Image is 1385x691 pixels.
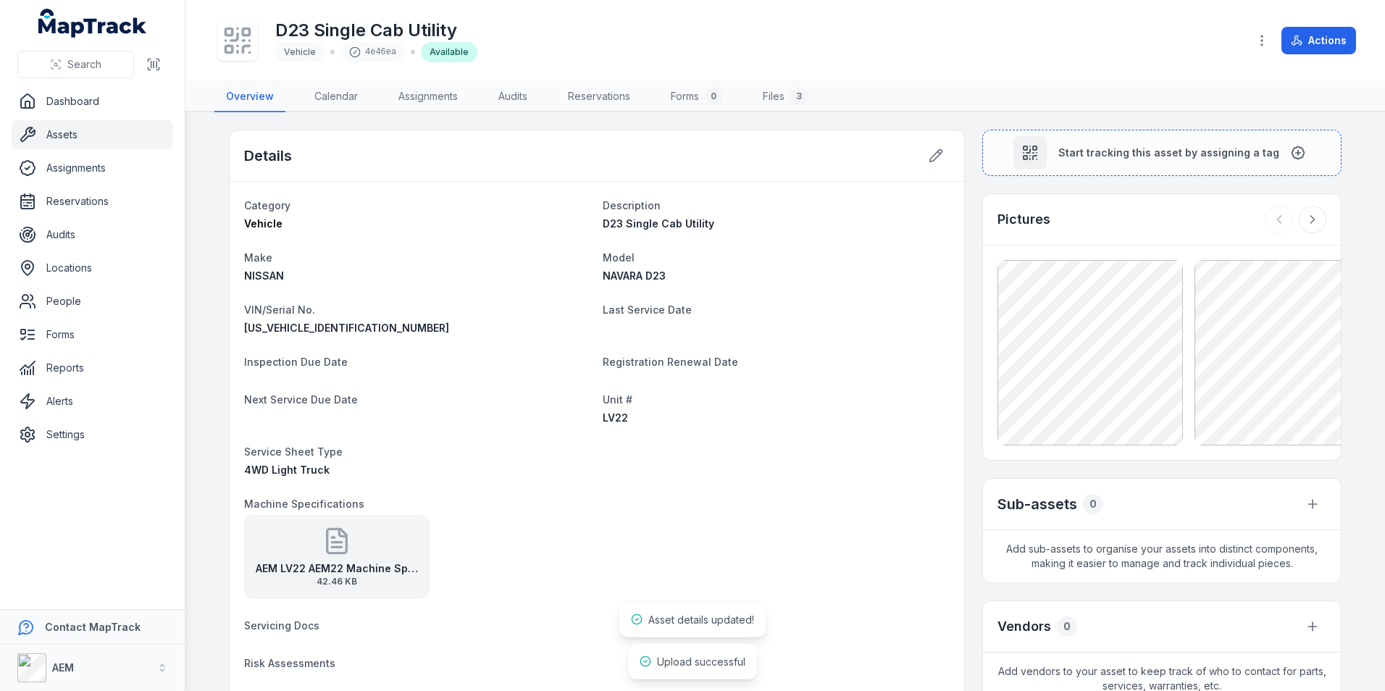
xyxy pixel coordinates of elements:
[705,88,722,105] div: 0
[244,303,315,316] span: VIN/Serial No.
[12,353,173,382] a: Reports
[52,661,74,674] strong: AEM
[303,82,369,112] a: Calendar
[603,303,692,316] span: Last Service Date
[997,209,1050,230] h3: Pictures
[244,498,364,510] span: Machine Specifications
[17,51,134,78] button: Search
[244,356,348,368] span: Inspection Due Date
[648,613,754,626] span: Asset details updated!
[1083,494,1103,514] div: 0
[487,82,539,112] a: Audits
[997,616,1051,637] h3: Vendors
[12,320,173,349] a: Forms
[12,420,173,449] a: Settings
[790,88,808,105] div: 3
[256,576,418,587] span: 42.46 KB
[1058,146,1279,160] span: Start tracking this asset by assigning a tag
[38,9,147,38] a: MapTrack
[12,254,173,282] a: Locations
[657,656,745,668] span: Upload successful
[603,217,714,230] span: D23 Single Cab Utility
[603,269,666,282] span: NAVARA D23
[244,146,292,166] h2: Details
[12,287,173,316] a: People
[244,619,319,632] span: Servicing Docs
[603,411,628,424] span: LV22
[244,269,284,282] span: NISSAN
[603,356,738,368] span: Registration Renewal Date
[603,199,661,212] span: Description
[244,322,449,334] span: [US_VEHICLE_IDENTIFICATION_NUMBER]
[244,464,330,476] span: 4WD Light Truck
[244,657,335,669] span: Risk Assessments
[244,217,283,230] span: Vehicle
[244,393,358,406] span: Next Service Due Date
[340,42,405,62] div: 4e46ea
[256,561,418,576] strong: AEM LV22 AEM22 Machine Specifications
[67,57,101,72] span: Search
[1281,27,1356,54] button: Actions
[45,621,141,633] strong: Contact MapTrack
[751,82,819,112] a: Files3
[244,251,272,264] span: Make
[983,530,1341,582] span: Add sub-assets to organise your assets into distinct components, making it easier to manage and t...
[284,46,316,57] span: Vehicle
[603,251,635,264] span: Model
[997,494,1077,514] h2: Sub-assets
[12,387,173,416] a: Alerts
[12,187,173,216] a: Reservations
[244,445,343,458] span: Service Sheet Type
[659,82,734,112] a: Forms0
[214,82,285,112] a: Overview
[12,220,173,249] a: Audits
[421,42,477,62] div: Available
[12,87,173,116] a: Dashboard
[275,19,477,42] h1: D23 Single Cab Utility
[12,154,173,183] a: Assignments
[244,199,290,212] span: Category
[1057,616,1077,637] div: 0
[556,82,642,112] a: Reservations
[982,130,1342,176] button: Start tracking this asset by assigning a tag
[603,393,632,406] span: Unit #
[12,120,173,149] a: Assets
[387,82,469,112] a: Assignments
